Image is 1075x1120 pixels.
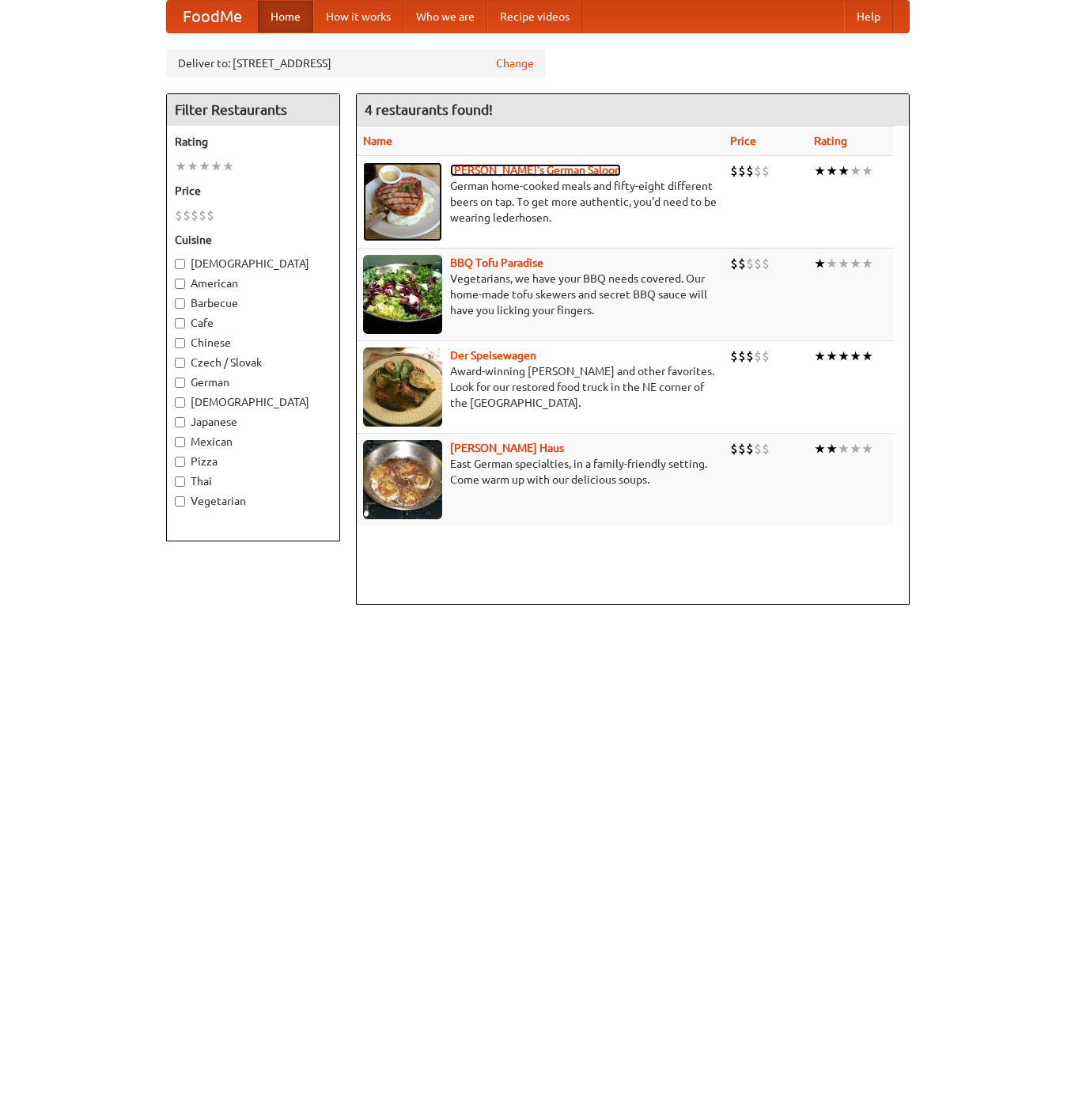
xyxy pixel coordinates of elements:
p: East German specialties, in a family-friendly setting. Come warm up with our delicious soups. [363,456,717,488]
label: Japanese [175,414,331,430]
li: $ [191,207,199,224]
li: ★ [187,158,199,175]
a: Recipe videos [487,1,582,32]
label: American [175,275,331,291]
li: $ [746,440,754,457]
li: ★ [814,255,826,272]
li: $ [738,255,746,272]
input: Chinese [175,338,185,348]
a: Help [844,1,893,32]
a: Rating [814,135,847,147]
p: German home-cooked meals and fifty-eight different beers on tap. To get more authentic, you'd nee... [363,178,717,226]
li: ★ [814,162,826,180]
a: How it works [313,1,403,32]
a: Name [363,135,392,147]
li: $ [754,162,762,180]
li: ★ [861,255,873,272]
li: ★ [850,440,861,457]
a: Home [258,1,313,32]
label: Mexican [175,434,331,450]
li: ★ [838,347,850,365]
li: $ [738,347,746,365]
li: ★ [210,158,222,175]
li: $ [199,207,206,224]
input: [DEMOGRAPHIC_DATA] [175,397,185,408]
label: Thai [175,473,331,489]
h5: Price [175,183,331,199]
input: Vegetarian [175,496,185,507]
p: Vegetarians, we have your BBQ needs covered. Our home-made tofu skewers and secret BBQ sauce will... [363,271,717,318]
img: tofuparadise.jpg [363,255,442,334]
input: Czech / Slovak [175,358,185,368]
input: American [175,279,185,289]
label: German [175,374,331,390]
h5: Rating [175,134,331,150]
input: [DEMOGRAPHIC_DATA] [175,259,185,269]
img: kohlhaus.jpg [363,440,442,519]
label: Czech / Slovak [175,355,331,370]
h5: Cuisine [175,232,331,248]
li: ★ [175,158,187,175]
li: $ [746,347,754,365]
label: [DEMOGRAPHIC_DATA] [175,394,331,410]
input: Cafe [175,318,185,328]
input: Pizza [175,457,185,467]
li: ★ [826,440,838,457]
li: ★ [861,440,873,457]
a: BBQ Tofu Paradise [450,256,543,269]
ng-pluralize: 4 restaurants found! [365,102,493,117]
img: speisewagen.jpg [363,347,442,427]
a: Price [730,135,756,147]
li: $ [738,162,746,180]
li: ★ [814,347,826,365]
div: Deliver to: [STREET_ADDRESS] [166,49,546,78]
label: Chinese [175,335,331,351]
li: ★ [850,162,861,180]
li: $ [762,162,770,180]
h4: Filter Restaurants [167,94,339,126]
input: Thai [175,476,185,487]
a: FoodMe [167,1,258,32]
li: $ [738,440,746,457]
a: [PERSON_NAME] Haus [450,442,564,454]
li: ★ [861,347,873,365]
label: Vegetarian [175,493,331,509]
li: ★ [826,347,838,365]
label: Cafe [175,315,331,331]
li: ★ [838,162,850,180]
li: ★ [850,347,861,365]
li: ★ [861,162,873,180]
label: Pizza [175,454,331,469]
li: $ [762,347,770,365]
li: $ [754,440,762,457]
li: ★ [838,255,850,272]
li: ★ [826,162,838,180]
li: $ [730,347,738,365]
a: Who we are [403,1,487,32]
li: ★ [850,255,861,272]
input: Mexican [175,437,185,447]
li: $ [175,207,183,224]
li: $ [183,207,191,224]
label: [DEMOGRAPHIC_DATA] [175,256,331,271]
a: [PERSON_NAME]'s German Saloon [450,164,621,177]
li: $ [754,255,762,272]
li: $ [730,162,738,180]
li: $ [746,162,754,180]
li: ★ [222,158,234,175]
li: $ [762,440,770,457]
a: Der Speisewagen [450,349,536,362]
input: Japanese [175,417,185,427]
li: ★ [826,255,838,272]
li: $ [730,255,738,272]
li: $ [754,347,762,365]
label: Barbecue [175,295,331,311]
li: $ [206,207,214,224]
input: Barbecue [175,298,185,309]
li: ★ [814,440,826,457]
input: German [175,378,185,388]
